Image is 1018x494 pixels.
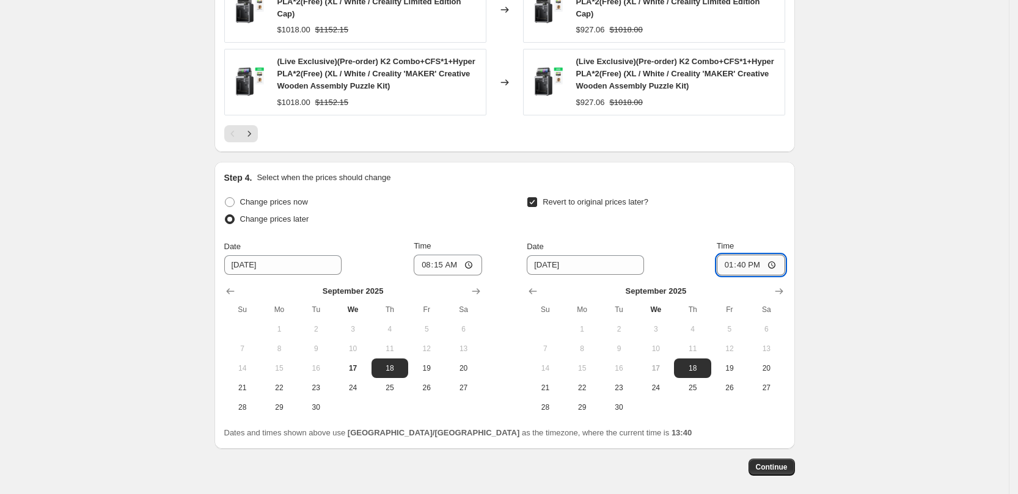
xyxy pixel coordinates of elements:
[679,344,706,354] span: 11
[711,339,748,358] button: Friday September 12 2025
[376,324,403,334] span: 4
[413,383,440,393] span: 26
[642,344,669,354] span: 10
[642,305,669,314] span: We
[315,96,348,109] strike: $1152.15
[261,319,298,339] button: Monday September 1 2025
[224,242,241,251] span: Date
[569,305,596,314] span: Mo
[532,402,558,412] span: 28
[532,363,558,373] span: 14
[302,402,329,412] span: 30
[224,255,342,275] input: 9/17/2025
[445,378,482,398] button: Saturday September 27 2025
[302,324,329,334] span: 2
[229,363,256,373] span: 14
[339,363,366,373] span: 17
[408,358,445,378] button: Friday September 19 2025
[532,344,558,354] span: 7
[606,383,632,393] span: 23
[334,358,371,378] button: Today Wednesday September 17 2025
[527,300,563,319] th: Sunday
[302,344,329,354] span: 9
[711,300,748,319] th: Friday
[224,398,261,417] button: Sunday September 28 2025
[601,319,637,339] button: Tuesday September 2 2025
[679,363,706,373] span: 18
[771,283,788,300] button: Show next month, October 2025
[532,383,558,393] span: 21
[753,344,780,354] span: 13
[606,402,632,412] span: 30
[606,363,632,373] span: 16
[224,378,261,398] button: Sunday September 21 2025
[231,64,268,101] img: K2_CFS_80x.png
[527,242,543,251] span: Date
[601,358,637,378] button: Tuesday September 16 2025
[674,319,711,339] button: Thursday September 4 2025
[527,358,563,378] button: Sunday September 14 2025
[717,255,785,275] input: 12:00
[564,358,601,378] button: Monday September 15 2025
[339,344,366,354] span: 10
[376,344,403,354] span: 11
[564,300,601,319] th: Monday
[716,324,743,334] span: 5
[748,300,785,319] th: Saturday
[527,339,563,358] button: Sunday September 7 2025
[637,358,674,378] button: Today Wednesday September 17 2025
[524,283,541,300] button: Show previous month, August 2025
[610,24,643,36] strike: $1018.00
[679,305,706,314] span: Th
[576,24,605,36] div: $927.06
[711,358,748,378] button: Friday September 19 2025
[716,344,743,354] span: 12
[339,383,366,393] span: 24
[569,383,596,393] span: 22
[277,24,310,36] div: $1018.00
[679,383,706,393] span: 25
[748,339,785,358] button: Saturday September 13 2025
[753,363,780,373] span: 20
[334,300,371,319] th: Wednesday
[564,398,601,417] button: Monday September 29 2025
[408,378,445,398] button: Friday September 26 2025
[298,339,334,358] button: Tuesday September 9 2025
[716,305,743,314] span: Fr
[376,383,403,393] span: 25
[261,300,298,319] th: Monday
[756,462,788,472] span: Continue
[711,378,748,398] button: Friday September 26 2025
[674,339,711,358] button: Thursday September 11 2025
[372,319,408,339] button: Thursday September 4 2025
[266,305,293,314] span: Mo
[302,305,329,314] span: Tu
[674,300,711,319] th: Thursday
[576,57,774,90] span: (Live Exclusive)(Pre-order) K2 Combo+CFS*1+Hyper PLA*2(Free) (XL / White / Creality 'MAKER' Creat...
[450,344,477,354] span: 13
[601,378,637,398] button: Tuesday September 23 2025
[414,255,482,275] input: 12:00
[527,255,644,275] input: 9/17/2025
[277,96,310,109] div: $1018.00
[277,57,475,90] span: (Live Exclusive)(Pre-order) K2 Combo+CFS*1+Hyper PLA*2(Free) (XL / White / Creality 'MAKER' Creat...
[610,96,643,109] strike: $1018.00
[266,324,293,334] span: 1
[445,319,482,339] button: Saturday September 6 2025
[530,64,566,101] img: K2_CFS_80x.png
[413,305,440,314] span: Fr
[445,339,482,358] button: Saturday September 13 2025
[413,344,440,354] span: 12
[339,305,366,314] span: We
[229,344,256,354] span: 7
[637,319,674,339] button: Wednesday September 3 2025
[413,363,440,373] span: 19
[298,319,334,339] button: Tuesday September 2 2025
[408,339,445,358] button: Friday September 12 2025
[716,383,743,393] span: 26
[748,378,785,398] button: Saturday September 27 2025
[261,378,298,398] button: Monday September 22 2025
[408,319,445,339] button: Friday September 5 2025
[315,24,348,36] strike: $1152.15
[298,398,334,417] button: Tuesday September 30 2025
